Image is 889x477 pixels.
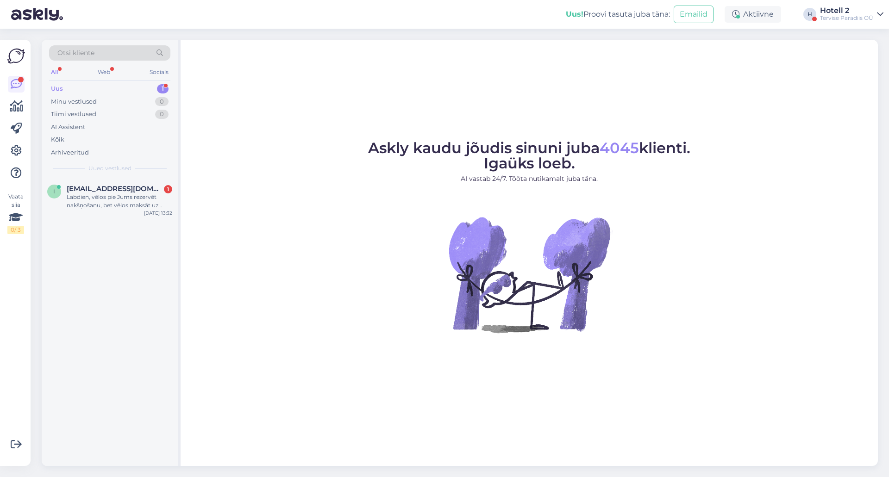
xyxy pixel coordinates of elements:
[51,84,63,93] div: Uus
[51,110,96,119] div: Tiimi vestlused
[164,185,172,193] div: 1
[49,66,60,78] div: All
[674,6,714,23] button: Emailid
[820,14,873,22] div: Tervise Paradiis OÜ
[144,210,172,217] div: [DATE] 13:32
[96,66,112,78] div: Web
[600,139,639,157] span: 4045
[820,7,873,14] div: Hotell 2
[446,191,613,358] img: No Chat active
[53,188,55,195] span: i
[368,174,690,184] p: AI vastab 24/7. Tööta nutikamalt juba täna.
[7,47,25,65] img: Askly Logo
[51,123,85,132] div: AI Assistent
[566,10,583,19] b: Uus!
[51,135,64,144] div: Kõik
[155,97,169,106] div: 0
[51,97,97,106] div: Minu vestlused
[57,48,94,58] span: Otsi kliente
[7,226,24,234] div: 0 / 3
[7,192,24,234] div: Vaata siia
[725,6,781,23] div: Aktiivne
[157,84,169,93] div: 1
[88,164,131,173] span: Uued vestlused
[67,185,163,193] span: iveta.zvine@gmail.com
[566,9,670,20] div: Proovi tasuta juba täna:
[51,148,89,157] div: Arhiveeritud
[368,139,690,172] span: Askly kaudu jõudis sinuni juba klienti. Igaüks loeb.
[155,110,169,119] div: 0
[803,8,816,21] div: H
[67,193,172,210] div: Labdien, vēlos pie Jums rezervēt nakšņošanu, bet vēlos maksāt uz vietas viesnīcā. Saprotu, ka māj...
[148,66,170,78] div: Socials
[820,7,883,22] a: Hotell 2Tervise Paradiis OÜ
